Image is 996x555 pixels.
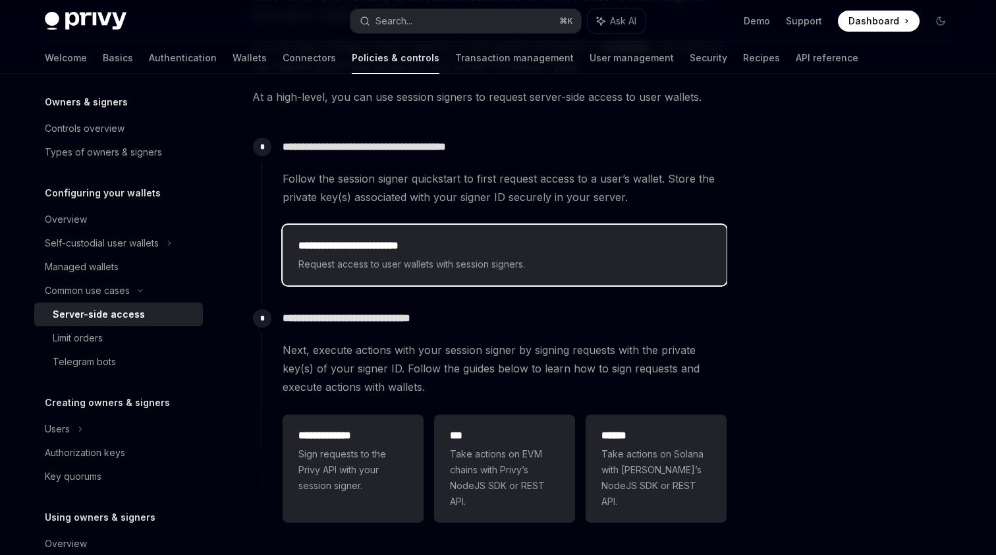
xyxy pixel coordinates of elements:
div: Controls overview [45,121,124,136]
div: Types of owners & signers [45,144,162,160]
a: Authentication [149,42,217,74]
button: Ask AI [588,9,646,33]
a: ***Take actions on EVM chains with Privy’s NodeJS SDK or REST API. [434,415,575,523]
div: Self-custodial user wallets [45,235,159,251]
div: Server-side access [53,307,145,322]
a: Controls overview [34,117,203,140]
a: **** *Take actions on Solana with [PERSON_NAME]’s NodeJS SDK or REST API. [586,415,727,523]
a: Dashboard [838,11,920,32]
a: Wallets [233,42,267,74]
a: Authorization keys [34,441,203,465]
h5: Using owners & signers [45,510,155,525]
a: Transaction management [455,42,574,74]
span: Ask AI [610,15,636,28]
a: User management [590,42,674,74]
span: Follow the session signer quickstart to first request access to a user’s wallet. Store the privat... [283,169,727,206]
a: Managed wallets [34,255,203,279]
a: Connectors [283,42,336,74]
a: Welcome [45,42,87,74]
span: Dashboard [848,15,899,28]
a: Overview [34,208,203,231]
div: Authorization keys [45,445,125,461]
div: Telegram bots [53,354,116,370]
a: Security [690,42,727,74]
span: At a high-level, you can use session signers to request server-side access to user wallets. [252,88,727,106]
a: Basics [103,42,133,74]
a: Support [786,15,822,28]
a: Telegram bots [34,350,203,374]
span: Next, execute actions with your session signer by signing requests with the private key(s) of you... [283,341,727,396]
h5: Configuring your wallets [45,185,161,201]
button: Search...⌘K [350,9,581,33]
h5: Owners & signers [45,94,128,110]
a: Server-side access [34,303,203,326]
span: ⌘ K [559,16,573,26]
div: Overview [45,212,87,227]
div: Overview [45,536,87,552]
span: Request access to user wallets with session signers. [298,256,711,272]
span: Sign requests to the Privy API with your session signer. [298,446,408,494]
h5: Creating owners & signers [45,395,170,411]
a: Demo [744,15,770,28]
div: Users [45,421,70,437]
img: dark logo [45,12,126,30]
a: Key quorums [34,465,203,488]
a: Limit orders [34,326,203,350]
button: Toggle dark mode [930,11,951,32]
a: API reference [796,42,858,74]
div: Managed wallets [45,259,119,275]
a: Recipes [743,42,780,74]
a: Policies & controls [352,42,439,74]
a: **** **** ***Sign requests to the Privy API with your session signer. [283,415,424,523]
div: Key quorums [45,469,101,484]
a: Types of owners & signers [34,140,203,164]
div: Search... [375,13,412,29]
span: Take actions on EVM chains with Privy’s NodeJS SDK or REST API. [450,446,559,510]
span: Take actions on Solana with [PERSON_NAME]’s NodeJS SDK or REST API. [601,446,711,510]
div: Limit orders [53,330,103,346]
div: Common use cases [45,283,130,299]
